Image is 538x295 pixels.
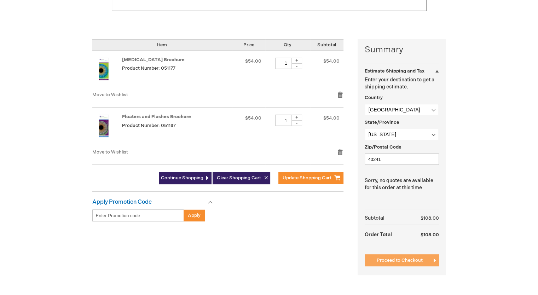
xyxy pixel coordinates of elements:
[365,177,439,191] p: Sorry, no quotes are available for this order at this time
[92,209,184,221] input: Enter Promotion code
[217,175,261,181] span: Clear Shopping Cart
[92,92,128,98] a: Move to Wishlist
[278,172,343,184] button: Update Shopping Cart
[323,115,340,121] span: $54.00
[365,76,439,91] p: Enter your destination to get a shipping estimate.
[275,58,296,69] input: Qty
[213,172,270,184] button: Clear Shopping Cart
[365,254,439,266] button: Proceed to Checkout
[275,115,296,126] input: Qty
[365,120,399,125] span: State/Province
[122,114,191,120] a: Floaters and Flashes Brochure
[365,95,383,100] span: Country
[365,228,392,241] strong: Order Total
[188,213,201,218] span: Apply
[291,63,302,69] div: -
[377,258,423,263] span: Proceed to Checkout
[122,123,176,128] span: Product Number: 051187
[365,144,401,150] span: Zip/Postal Code
[284,42,291,48] span: Qty
[291,115,302,121] div: +
[291,120,302,126] div: -
[317,42,336,48] span: Subtotal
[365,213,407,224] th: Subtotal
[92,115,115,137] img: Floaters and Flashes Brochure
[243,42,254,48] span: Price
[323,58,340,64] span: $54.00
[161,175,203,181] span: Continue Shopping
[92,58,122,85] a: Detached Retina Brochure
[157,42,167,48] span: Item
[291,58,302,64] div: +
[245,115,261,121] span: $54.00
[184,209,205,221] button: Apply
[92,58,115,80] img: Detached Retina Brochure
[365,44,439,56] strong: Summary
[122,65,175,71] span: Product Number: 051177
[283,175,331,181] span: Update Shopping Cart
[92,149,128,155] a: Move to Wishlist
[421,215,439,221] span: $108.00
[159,172,212,184] a: Continue Shopping
[421,232,439,238] span: $108.00
[245,58,261,64] span: $54.00
[122,57,185,63] a: [MEDICAL_DATA] Brochure
[92,115,122,141] a: Floaters and Flashes Brochure
[92,199,152,206] strong: Apply Promotion Code
[365,68,424,74] strong: Estimate Shipping and Tax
